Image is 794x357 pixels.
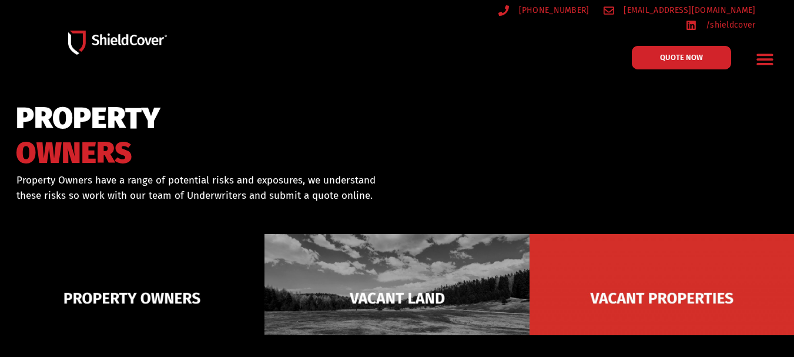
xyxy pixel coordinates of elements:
a: [EMAIL_ADDRESS][DOMAIN_NAME] [604,3,756,18]
div: Menu Toggle [751,45,779,73]
img: Shield-Cover-Underwriting-Australia-logo-full [68,31,167,55]
span: /shieldcover [703,18,756,32]
span: QUOTE NOW [660,54,703,61]
span: [PHONE_NUMBER] [516,3,589,18]
a: /shieldcover [686,18,756,32]
a: [PHONE_NUMBER] [498,3,589,18]
span: [EMAIL_ADDRESS][DOMAIN_NAME] [621,3,755,18]
a: QUOTE NOW [632,46,731,69]
span: PROPERTY [16,106,160,131]
p: Property Owners have a range of potential risks and exposures, we understand these risks so work ... [16,173,383,203]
